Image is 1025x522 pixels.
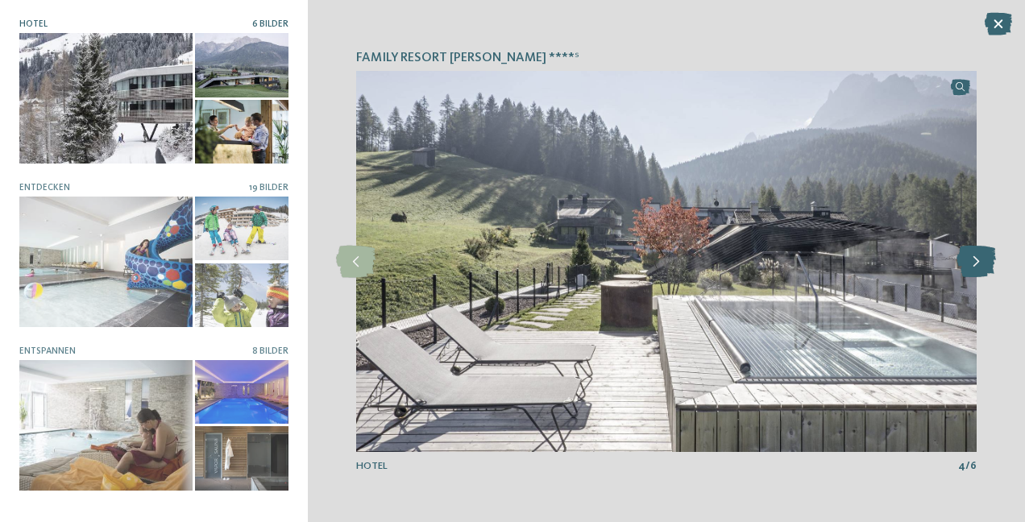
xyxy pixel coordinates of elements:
span: Hotel [356,461,388,471]
span: 6 Bilder [252,19,288,29]
img: Family Resort Rainer ****ˢ [356,71,977,452]
span: 4 [958,459,965,474]
span: 8 Bilder [252,346,288,356]
span: Hotel [19,19,48,29]
span: / [965,459,970,474]
span: Entspannen [19,346,76,356]
span: 19 Bilder [249,183,288,193]
span: Entdecken [19,183,70,193]
span: Family Resort [PERSON_NAME] ****ˢ [356,49,579,67]
span: 6 [970,459,977,474]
